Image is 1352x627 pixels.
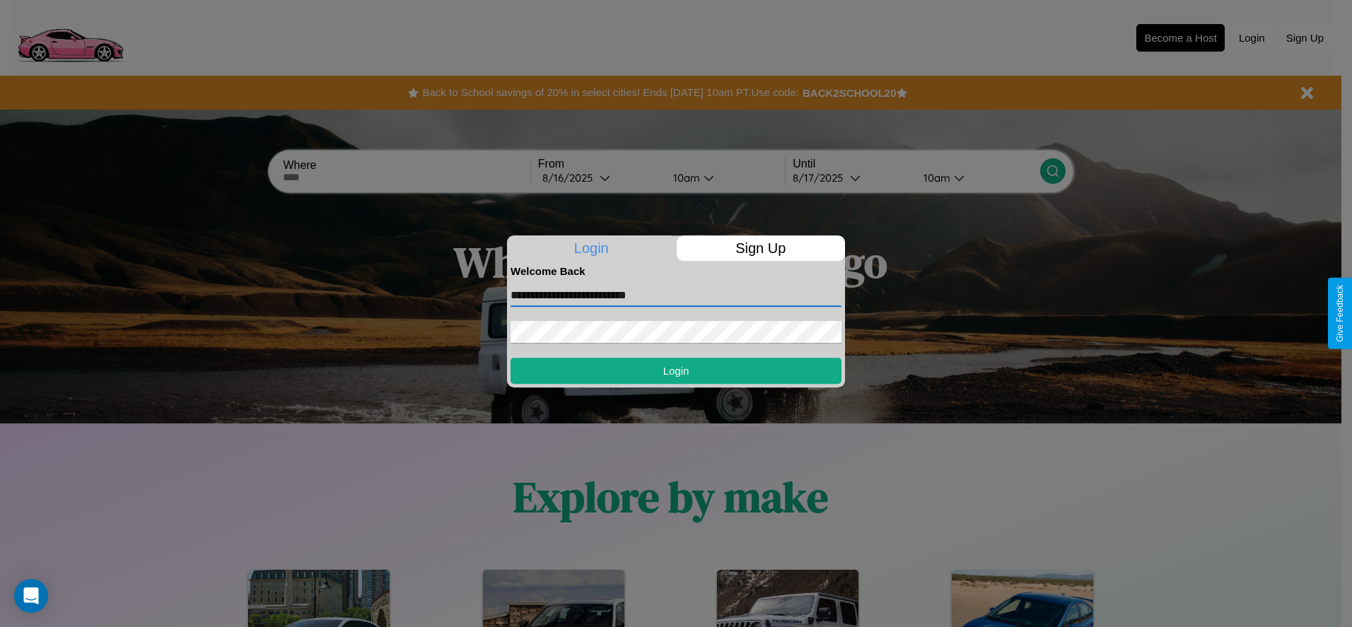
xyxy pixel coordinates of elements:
button: Login [511,358,841,384]
p: Sign Up [677,235,846,261]
p: Login [507,235,676,261]
h4: Welcome Back [511,265,841,277]
div: Give Feedback [1335,285,1345,342]
div: Open Intercom Messenger [14,579,48,613]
